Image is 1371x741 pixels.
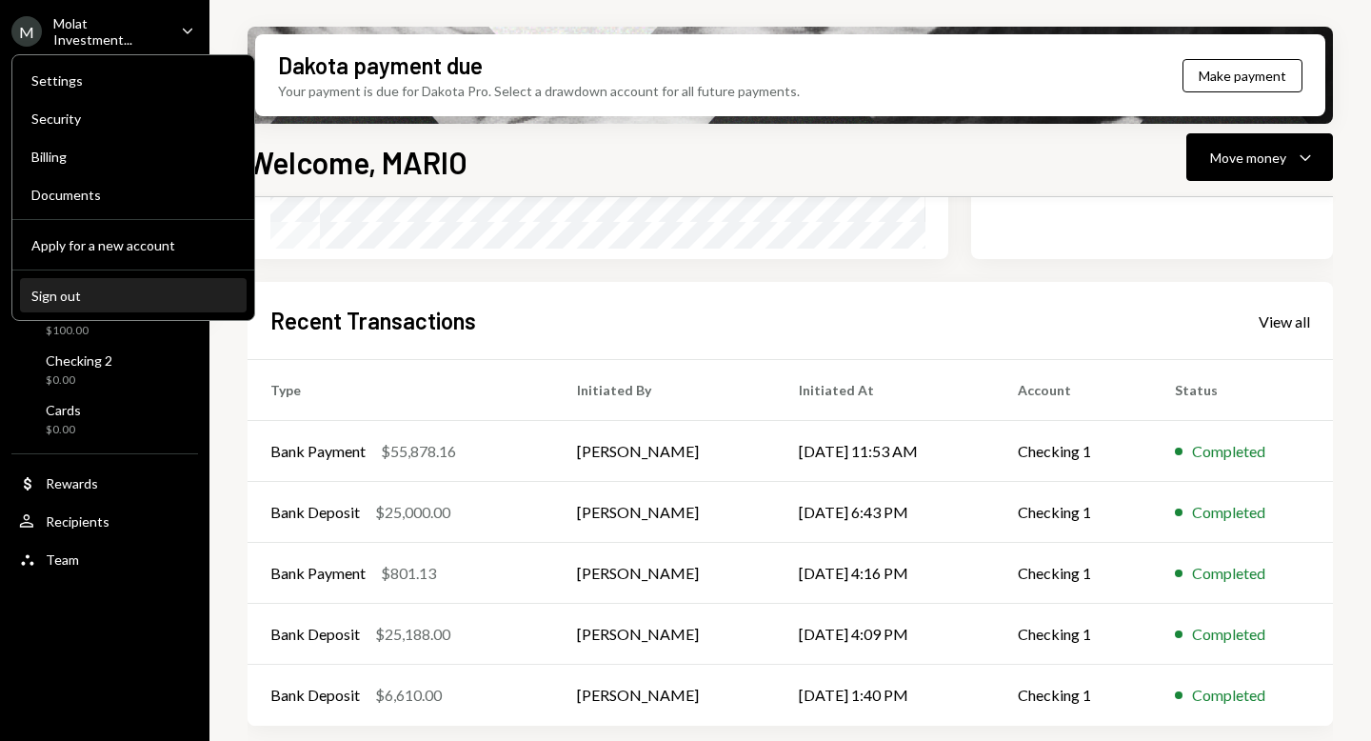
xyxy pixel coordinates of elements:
[20,139,247,173] a: Billing
[1210,148,1286,168] div: Move money
[270,562,366,585] div: Bank Payment
[776,421,994,482] td: [DATE] 11:53 AM
[270,623,360,646] div: Bank Deposit
[31,72,235,89] div: Settings
[46,323,99,339] div: $100.00
[554,543,776,604] td: [PERSON_NAME]
[20,101,247,135] a: Security
[776,665,994,726] td: [DATE] 1:40 PM
[776,360,994,421] th: Initiated At
[554,665,776,726] td: [PERSON_NAME]
[31,237,235,253] div: Apply for a new account
[31,149,235,165] div: Billing
[11,504,198,538] a: Recipients
[995,482,1153,543] td: Checking 1
[375,501,450,524] div: $25,000.00
[46,372,112,389] div: $0.00
[995,421,1153,482] td: Checking 1
[270,684,360,707] div: Bank Deposit
[53,15,166,48] div: Molat Investment...
[375,684,442,707] div: $6,610.00
[1192,684,1265,707] div: Completed
[554,421,776,482] td: [PERSON_NAME]
[1192,501,1265,524] div: Completed
[776,604,994,665] td: [DATE] 4:09 PM
[1192,440,1265,463] div: Completed
[381,562,436,585] div: $801.13
[381,440,456,463] div: $55,878.16
[554,482,776,543] td: [PERSON_NAME]
[375,623,450,646] div: $25,188.00
[1259,310,1310,331] a: View all
[248,360,554,421] th: Type
[46,402,81,418] div: Cards
[31,110,235,127] div: Security
[46,475,98,491] div: Rewards
[1259,312,1310,331] div: View all
[1192,562,1265,585] div: Completed
[11,347,198,392] a: Checking 2$0.00
[278,50,483,81] div: Dakota payment due
[1186,133,1333,181] button: Move money
[20,63,247,97] a: Settings
[776,482,994,543] td: [DATE] 6:43 PM
[20,279,247,313] button: Sign out
[554,360,776,421] th: Initiated By
[278,81,800,101] div: Your payment is due for Dakota Pro. Select a drawdown account for all future payments.
[270,501,360,524] div: Bank Deposit
[248,143,467,181] h1: Welcome, MARIO
[31,187,235,203] div: Documents
[11,396,198,442] a: Cards$0.00
[554,604,776,665] td: [PERSON_NAME]
[1182,59,1302,92] button: Make payment
[11,466,198,500] a: Rewards
[11,542,198,576] a: Team
[270,305,476,336] h2: Recent Transactions
[46,513,109,530] div: Recipients
[1192,623,1265,646] div: Completed
[46,352,112,369] div: Checking 2
[20,229,247,263] button: Apply for a new account
[46,551,79,568] div: Team
[11,16,42,47] div: M
[20,177,247,211] a: Documents
[270,440,366,463] div: Bank Payment
[995,665,1153,726] td: Checking 1
[46,422,81,438] div: $0.00
[995,360,1153,421] th: Account
[776,543,994,604] td: [DATE] 4:16 PM
[995,543,1153,604] td: Checking 1
[1152,360,1333,421] th: Status
[995,604,1153,665] td: Checking 1
[31,288,235,304] div: Sign out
